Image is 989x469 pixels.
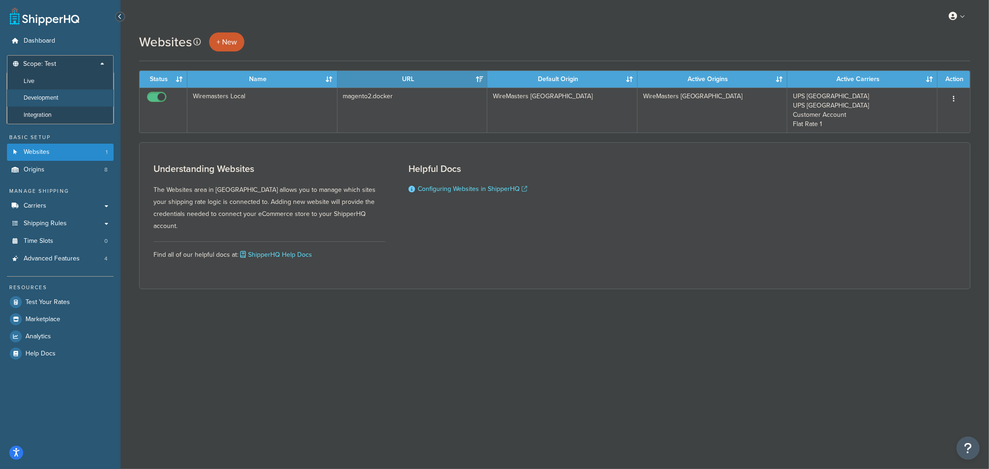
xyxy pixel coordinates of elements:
[104,237,108,245] span: 0
[7,233,114,250] li: Time Slots
[26,333,51,341] span: Analytics
[24,37,55,45] span: Dashboard
[6,89,114,107] li: Development
[787,71,938,88] th: Active Carriers: activate to sort column ascending
[6,73,114,90] li: Live
[638,88,788,133] td: WireMasters [GEOGRAPHIC_DATA]
[338,88,488,133] td: magento2.docker
[7,311,114,328] a: Marketplace
[7,215,114,232] a: Shipping Rules
[24,202,46,210] span: Carriers
[209,32,244,51] a: + New
[153,164,385,174] h3: Understanding Websites
[338,71,488,88] th: URL: activate to sort column ascending
[24,220,67,228] span: Shipping Rules
[24,77,34,85] span: Live
[7,250,114,267] a: Advanced Features 4
[7,144,114,161] li: Websites
[24,166,45,174] span: Origins
[7,233,114,250] a: Time Slots 0
[106,148,108,156] span: 1
[7,161,114,178] a: Origins 8
[23,60,56,68] span: Scope: Test
[24,148,50,156] span: Websites
[7,345,114,362] a: Help Docs
[957,437,980,460] button: Open Resource Center
[6,107,114,124] li: Integration
[408,164,527,174] h3: Helpful Docs
[787,88,938,133] td: UPS [GEOGRAPHIC_DATA] UPS [GEOGRAPHIC_DATA] Customer Account Flat Rate 1
[26,350,56,358] span: Help Docs
[487,71,638,88] th: Default Origin: activate to sort column ascending
[7,187,114,195] div: Manage Shipping
[938,71,970,88] th: Action
[187,88,338,133] td: Wiremasters Local
[140,71,187,88] th: Status: activate to sort column ascending
[24,237,53,245] span: Time Slots
[153,241,385,261] div: Find all of our helpful docs at:
[7,250,114,267] li: Advanced Features
[104,166,108,174] span: 8
[7,284,114,292] div: Resources
[7,328,114,345] a: Analytics
[487,88,638,133] td: WireMasters [GEOGRAPHIC_DATA]
[217,37,237,47] span: + New
[7,197,114,215] a: Carriers
[104,255,108,263] span: 4
[10,7,79,25] a: ShipperHQ Home
[24,111,51,119] span: Integration
[24,255,80,263] span: Advanced Features
[7,32,114,50] a: Dashboard
[187,71,338,88] th: Name: activate to sort column ascending
[26,316,60,323] span: Marketplace
[7,294,114,311] a: Test Your Rates
[418,184,527,194] a: Configuring Websites in ShipperHQ
[7,133,114,141] div: Basic Setup
[238,250,312,260] a: ShipperHQ Help Docs
[153,164,385,232] div: The Websites area in [GEOGRAPHIC_DATA] allows you to manage which sites your shipping rate logic ...
[638,71,788,88] th: Active Origins: activate to sort column ascending
[7,144,114,161] a: Websites 1
[7,161,114,178] li: Origins
[139,33,192,51] h1: Websites
[26,298,70,306] span: Test Your Rates
[24,94,58,102] span: Development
